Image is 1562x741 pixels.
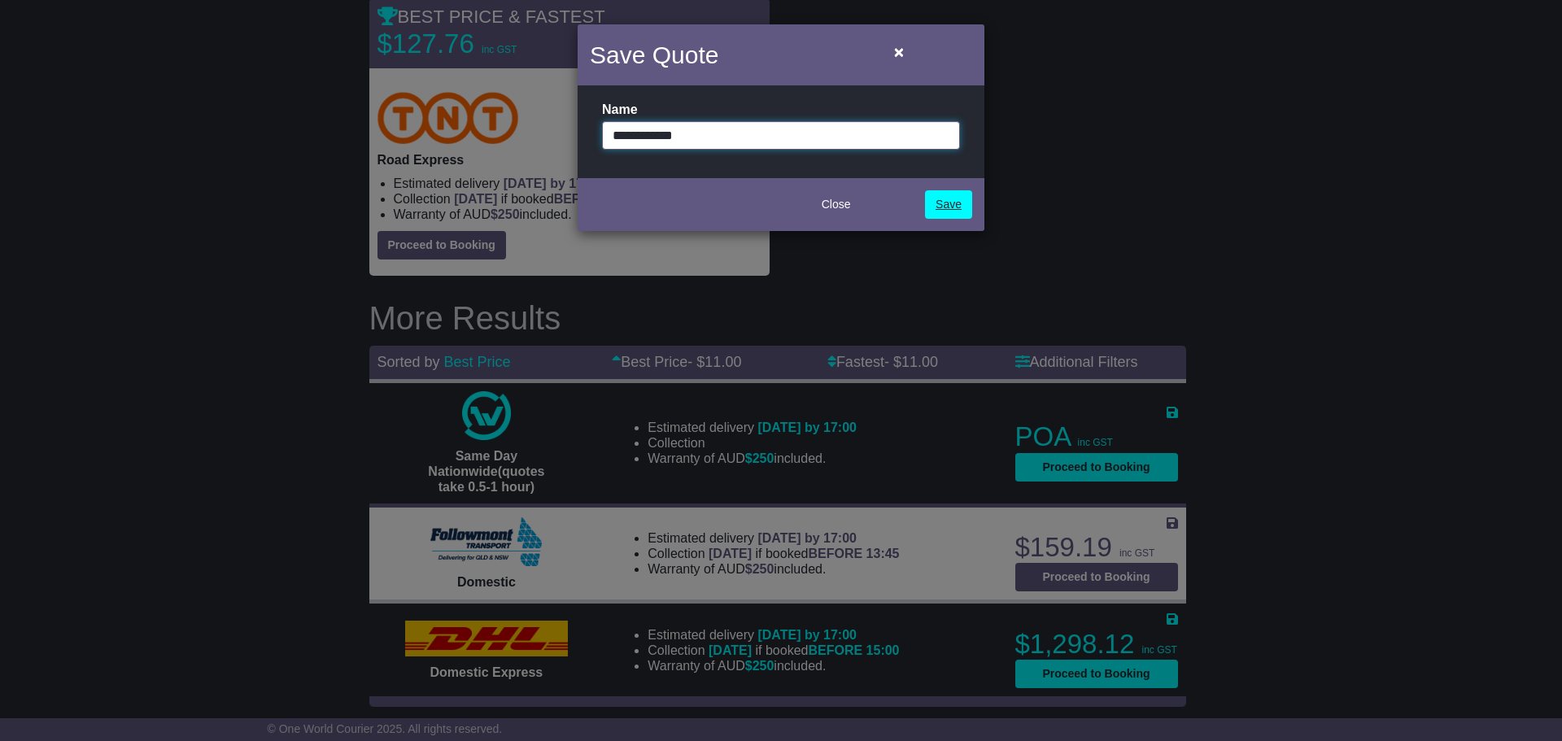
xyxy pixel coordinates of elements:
[925,190,972,219] a: Save
[755,190,918,219] button: Close
[590,37,718,73] h4: Save Quote
[818,35,980,68] button: Close
[894,42,904,61] span: ×
[602,102,638,117] label: Name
